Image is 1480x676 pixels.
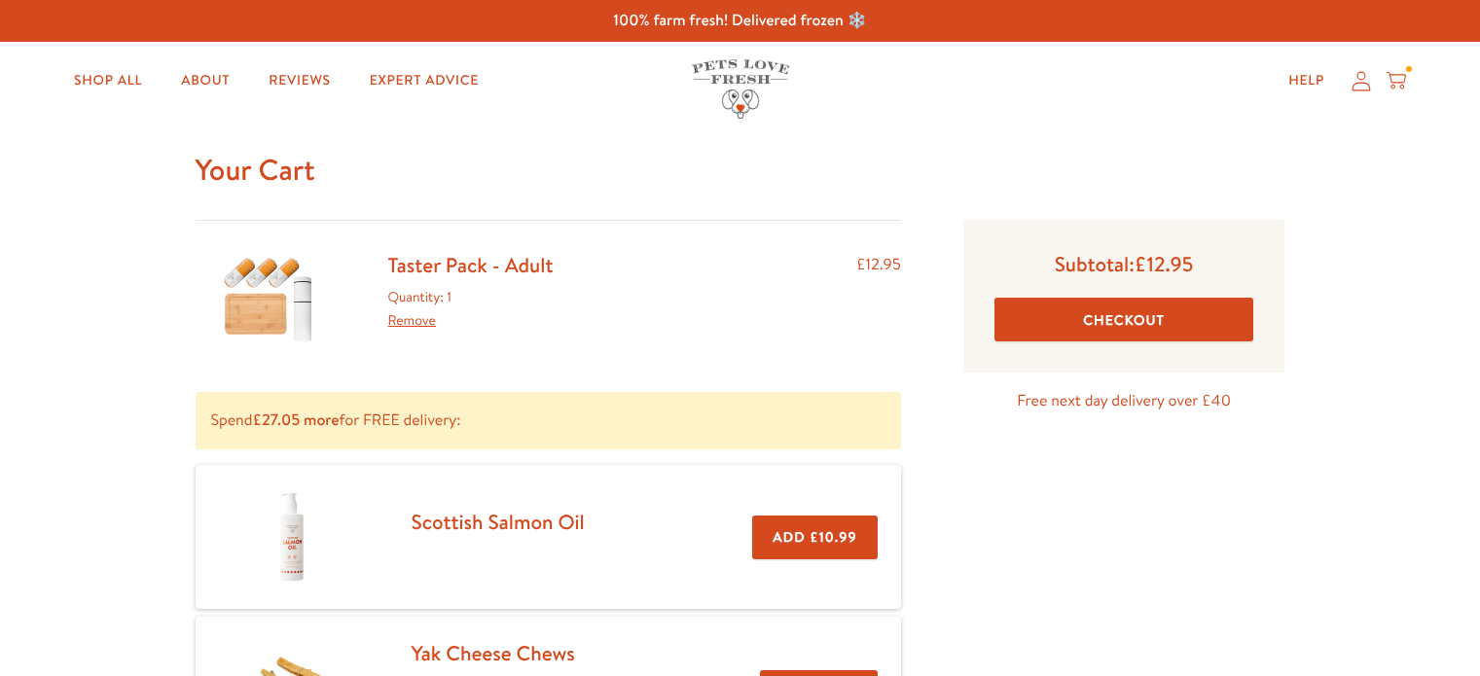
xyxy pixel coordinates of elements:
[1273,61,1340,100] a: Help
[388,251,554,279] a: Taster Pack - Adult
[994,298,1254,341] button: Checkout
[253,61,345,100] a: Reviews
[994,251,1254,277] p: Subtotal:
[220,252,317,345] img: Taster Pack - Adult
[354,61,494,100] a: Expert Advice
[412,639,575,667] a: Yak Cheese Chews
[388,286,554,333] div: Quantity: 1
[252,409,339,431] b: £27.05 more
[196,392,901,449] p: Spend for FREE delivery:
[58,61,158,100] a: Shop All
[388,310,436,330] a: Remove
[1135,250,1194,278] span: £12.95
[412,508,585,536] a: Scottish Salmon Oil
[165,61,245,100] a: About
[963,388,1285,414] p: Free next day delivery over £40
[856,252,901,345] div: £12.95
[692,59,789,119] img: Pets Love Fresh
[196,151,1285,189] h1: Your Cart
[243,488,341,586] img: Scottish Salmon Oil
[752,516,877,559] button: Add £10.99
